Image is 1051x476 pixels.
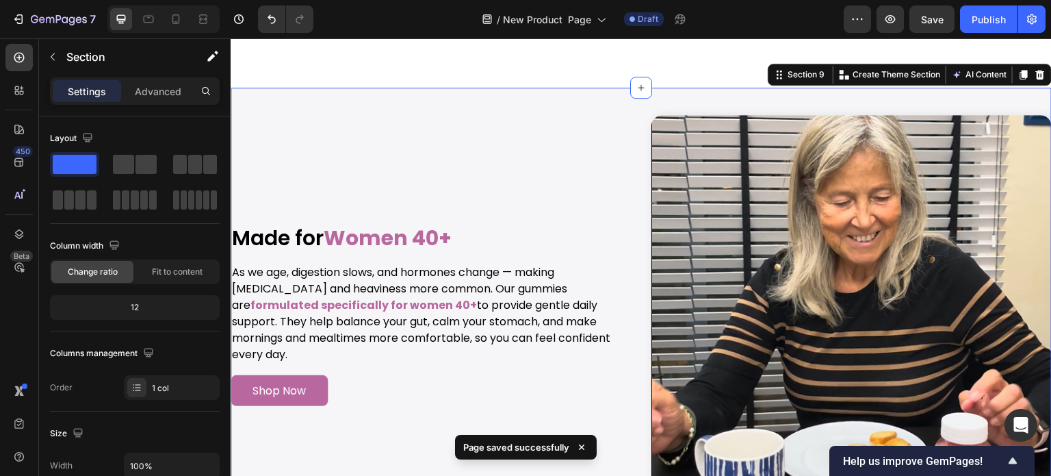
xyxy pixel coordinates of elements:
[503,12,591,27] span: New Product Page
[50,237,122,255] div: Column width
[135,84,181,99] p: Advanced
[53,298,217,317] div: 12
[5,5,102,33] button: 7
[1,226,399,325] p: As we age, digestion slows, and hormones change — making [MEDICAL_DATA] and heaviness more common...
[152,266,203,278] span: Fit to content
[50,345,157,363] div: Columns management
[972,12,1006,27] div: Publish
[22,345,75,360] p: Shop Now
[921,14,944,25] span: Save
[258,5,313,33] div: Undo/Redo
[843,455,1004,468] span: Help us improve GemPages!
[68,266,118,278] span: Change ratio
[463,440,569,454] p: Page saved successfully
[93,185,221,214] strong: Women 40+
[68,84,106,99] p: Settings
[638,13,658,25] span: Draft
[66,49,179,65] p: Section
[50,381,73,394] div: Order
[50,460,73,472] div: Width
[843,453,1021,469] button: Show survey - Help us improve GemPages!
[960,5,1017,33] button: Publish
[152,382,216,394] div: 1 col
[20,259,246,275] strong: formulated specifically for women 40+
[1004,409,1037,442] div: Open Intercom Messenger
[231,38,1051,476] iframe: Design area
[718,28,779,45] button: AI Content
[90,11,96,27] p: 7
[554,30,597,42] div: Section 9
[10,251,33,262] div: Beta
[909,5,955,33] button: Save
[497,12,500,27] span: /
[50,129,96,148] div: Layout
[13,146,33,157] div: 450
[50,425,86,443] div: Size
[622,30,710,42] p: Create Theme Section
